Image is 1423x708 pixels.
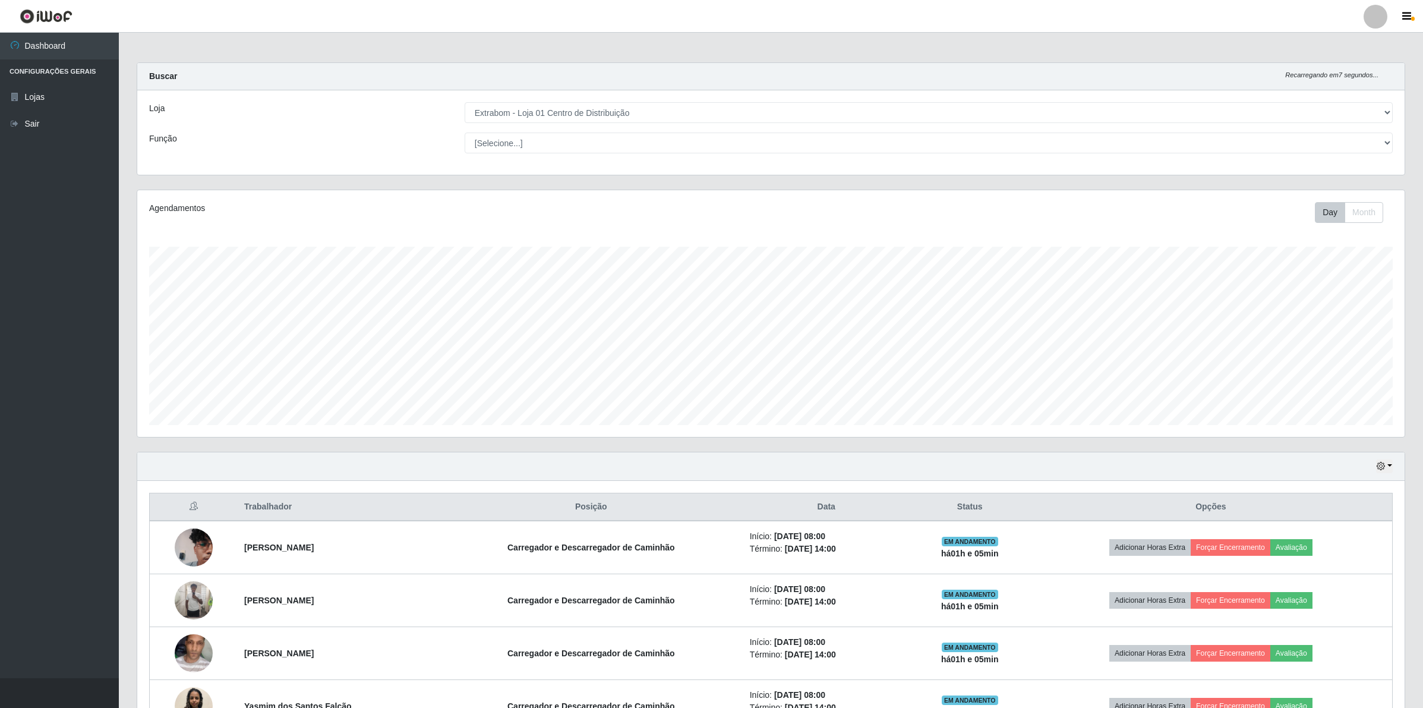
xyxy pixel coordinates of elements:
[440,493,743,521] th: Posição
[774,531,825,541] time: [DATE] 08:00
[20,9,72,24] img: CoreUI Logo
[175,522,213,573] img: 1746651422933.jpeg
[244,596,314,605] strong: [PERSON_NAME]
[1315,202,1393,223] div: Toolbar with button groups
[1191,592,1270,609] button: Forçar Encerramento
[785,597,836,606] time: [DATE] 14:00
[941,602,999,611] strong: há 01 h e 05 min
[774,637,825,647] time: [DATE] 08:00
[941,549,999,558] strong: há 01 h e 05 min
[507,596,675,605] strong: Carregador e Descarregador de Caminhão
[1285,71,1378,78] i: Recarregando em 7 segundos...
[507,649,675,658] strong: Carregador e Descarregador de Caminhão
[1191,539,1270,556] button: Forçar Encerramento
[507,543,675,552] strong: Carregador e Descarregador de Caminhão
[175,622,213,684] img: 1749255335293.jpeg
[1030,493,1393,521] th: Opções
[942,643,998,652] span: EM ANDAMENTO
[750,543,903,555] li: Término:
[244,543,314,552] strong: [PERSON_NAME]
[785,650,836,659] time: [DATE] 14:00
[750,530,903,543] li: Início:
[244,649,314,658] strong: [PERSON_NAME]
[149,71,177,81] strong: Buscar
[1270,645,1312,662] button: Avaliação
[750,689,903,701] li: Início:
[1315,202,1383,223] div: First group
[750,649,903,661] li: Término:
[175,581,213,619] img: 1746814061107.jpeg
[774,690,825,700] time: [DATE] 08:00
[774,584,825,594] time: [DATE] 08:00
[149,202,657,215] div: Agendamentos
[750,636,903,649] li: Início:
[149,133,177,145] label: Função
[1315,202,1345,223] button: Day
[750,583,903,596] li: Início:
[785,544,836,553] time: [DATE] 14:00
[1270,592,1312,609] button: Avaliação
[1109,539,1191,556] button: Adicionar Horas Extra
[743,493,910,521] th: Data
[942,537,998,546] span: EM ANDAMENTO
[1345,202,1383,223] button: Month
[1109,645,1191,662] button: Adicionar Horas Extra
[942,696,998,705] span: EM ANDAMENTO
[149,102,165,115] label: Loja
[750,596,903,608] li: Término:
[1191,645,1270,662] button: Forçar Encerramento
[1109,592,1191,609] button: Adicionar Horas Extra
[1270,539,1312,556] button: Avaliação
[942,590,998,599] span: EM ANDAMENTO
[910,493,1030,521] th: Status
[237,493,440,521] th: Trabalhador
[941,654,999,664] strong: há 01 h e 05 min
